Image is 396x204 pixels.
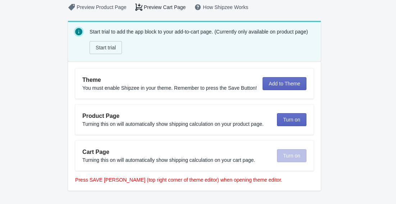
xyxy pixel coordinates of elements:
span: Turning this on will automatically show shipping calculation on your product page. [82,121,264,127]
div: Start trial to add the app block to your add-to-cart page. (Currently only available on product p... [90,27,315,56]
button: Turn on [277,113,306,126]
h2: Product Page [82,112,271,120]
span: Remember to press the Save Button! [174,85,257,91]
button: How Shipzee Works [190,1,252,14]
button: Preview Product Page [64,1,131,14]
button: Start trial [90,41,122,54]
button: Add to Theme [263,77,306,90]
span: Turn on [283,117,300,123]
button: Preview Cart Page [131,1,190,14]
p: Press SAVE [PERSON_NAME] (top right corner of theme editor) when opening theme editor. [75,176,314,183]
span: Start trial [96,45,116,50]
span: You must enable Shipzee in your theme. [82,85,173,91]
span: Turning this on will automatically show shipping calculation on your cart page. [82,157,255,163]
h2: Cart Page [82,148,271,156]
span: Add to Theme [269,81,300,87]
h2: Theme [82,76,257,84]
